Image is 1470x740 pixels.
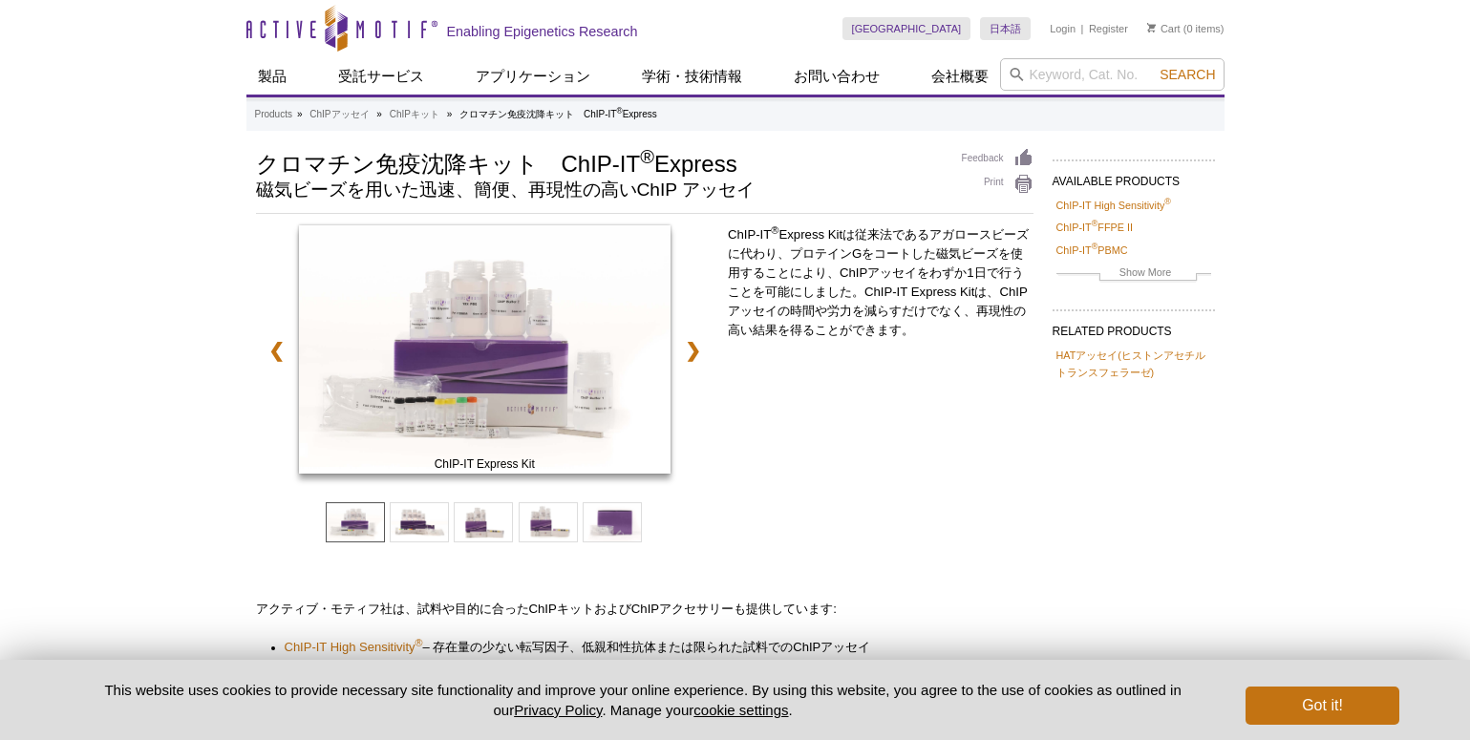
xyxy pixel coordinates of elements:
[980,17,1031,40] a: 日本語
[672,328,714,372] a: ❯
[285,640,415,654] span: ChIP-IT High Sensitivity
[415,637,423,648] sup: ®
[256,328,297,372] a: ❮
[728,227,1029,337] span: ChIP-IT Express Kitは従来法であるアガロースビーズに代わり、プロテインGをコートした磁気ビーズを使用することにより、ChIPアッセイをわずか1日で行うことを可能にしました。Ch...
[464,58,602,95] a: アプリケーション
[1147,17,1225,40] li: (0 items)
[1092,242,1098,251] sup: ®
[1147,22,1181,35] a: Cart
[1246,687,1398,725] button: Got it!
[514,702,602,718] a: Privacy Policy
[693,702,788,718] button: cookie settings
[256,602,837,616] span: アクティブ・モティフ社は、試料や目的に合った キットおよび アクセサリーも提供しています:
[1053,159,1215,194] h2: AVAILABLE PRODUCTS
[285,638,415,657] a: ChIP-IT High Sensitivity
[1056,242,1128,259] a: ChIP-IT®PBMC
[782,58,891,95] a: お問い合わせ
[1056,347,1211,381] a: HATアッセイ(ヒストンアセチルトランスフェラーゼ)
[920,58,1000,95] a: 会社概要
[1053,309,1215,344] h2: RELATED PRODUCTS
[1056,197,1171,214] a: ChIP-IT High Sensitivity®
[297,109,303,119] li: »
[327,58,436,95] a: 受託サービス
[301,455,668,474] span: ChIP-IT Express Kit
[309,106,369,123] a: ChIPアッセイ
[616,106,622,116] sup: ®
[630,58,754,95] a: 学術・技術情報
[256,148,943,177] h1: クロマチン免疫沈降キット ChIP-IT Express
[459,109,657,119] li: クロマチン免疫沈降キット ChIP-IT Express
[72,680,1215,720] p: This website uses cookies to provide necessary site functionality and improve your online experie...
[771,224,778,236] sup: ®
[376,109,382,119] li: »
[246,58,298,95] a: 製品
[299,225,671,474] img: ChIP-IT Express Kit
[256,181,943,199] h2: 磁気ビーズを用いた迅速、簡便、再現性の高いChIP アッセイ
[447,109,453,119] li: »
[962,148,1033,169] a: Feedback
[1089,22,1128,35] a: Register
[415,638,423,657] a: ®
[962,174,1033,195] a: Print
[299,225,671,479] a: ChIP-IT Express Kit
[447,23,638,40] h2: Enabling Epigenetics Research
[1081,17,1084,40] li: |
[1056,219,1133,236] a: ChIP-IT®FFPE II
[255,106,292,123] a: Products
[842,17,971,40] a: [GEOGRAPHIC_DATA]
[793,640,820,654] span: ChIP
[1000,58,1225,91] input: Keyword, Cat. No.
[390,106,439,123] a: ChIPキット
[415,640,871,654] span: – 存在量の少ない転写因子、低親和性抗体または限られた試料での アッセイ
[1154,66,1221,83] button: Search
[631,602,659,616] span: ChIP
[640,146,654,167] sup: ®
[1050,22,1076,35] a: Login
[1092,220,1098,229] sup: ®
[1160,67,1215,82] span: Search
[529,602,557,616] span: ChIP
[1056,264,1211,285] a: Show More
[1147,23,1156,32] img: Your Cart
[1164,197,1171,206] sup: ®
